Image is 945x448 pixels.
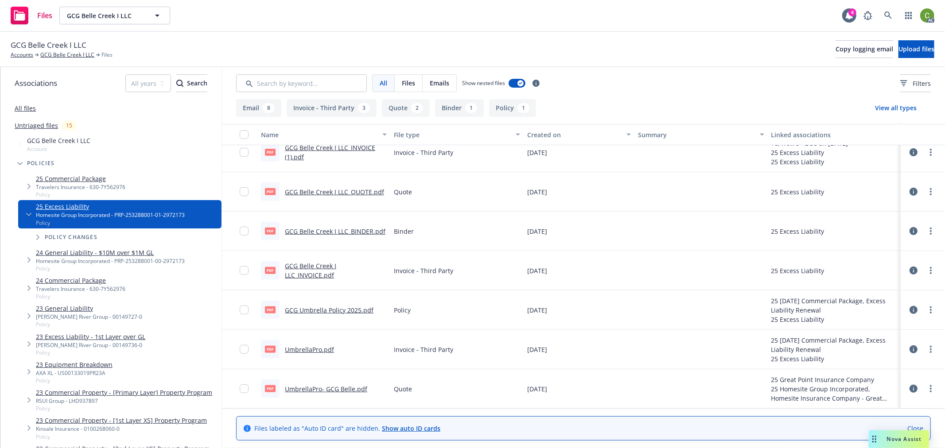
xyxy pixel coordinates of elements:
[36,265,185,272] span: Policy
[771,354,897,363] div: 25 Excess Liability
[836,40,893,58] button: Copy logging email
[638,130,754,139] div: Summary
[265,149,276,155] span: pdf
[926,344,936,355] a: more
[771,157,848,166] div: 25 Excess Liability
[36,211,185,219] div: Homesite Group Incorporated - PRP-253288001-01-2972173
[771,227,824,236] div: 25 Excess Liability
[394,148,453,157] span: Invoice - Third Party
[265,346,276,352] span: pdf
[285,227,385,236] a: GCG Belle Creek I LLC_BINDER.pdf
[382,99,430,117] button: Quote
[394,187,412,197] span: Quote
[36,332,145,341] a: 23 Excess Liability - 1st Layer over GL
[36,349,145,356] span: Policy
[27,145,90,153] span: Account
[36,397,212,405] div: RSUI Group - LHD937897
[265,385,276,392] span: pdf
[900,74,931,92] button: Filters
[36,341,145,349] div: [PERSON_NAME] River Group - 00149736-0
[59,7,170,24] button: GCG Belle Creek I LLC
[435,99,484,117] button: Binder
[920,8,934,23] img: photo
[265,267,276,274] span: pdf
[462,79,505,87] span: Show nested files
[101,51,113,59] span: Files
[524,124,634,145] button: Created on
[62,120,77,131] div: 15
[926,226,936,236] a: more
[394,384,412,394] span: Quote
[926,147,936,158] a: more
[40,51,94,59] a: GCG Belle Creek I LLC
[240,227,249,236] input: Toggle Row Selected
[394,345,453,354] span: Invoice - Third Party
[527,148,547,157] span: [DATE]
[11,39,86,51] span: GCG Belle Creek I LLC
[285,345,334,354] a: UmbrellaPro.pdf
[926,383,936,394] a: more
[900,79,931,88] span: Filters
[527,187,547,197] span: [DATE]
[36,313,142,321] div: [PERSON_NAME] River Group - 00149727-0
[411,103,423,113] div: 2
[7,3,56,28] a: Files
[285,262,336,279] a: GCG Belle Creek I LLC_INVOICE.pdf
[36,369,113,377] div: AXA XL - US00133019PR23A
[527,384,547,394] span: [DATE]
[36,191,125,198] span: Policy
[263,103,275,113] div: 8
[240,130,249,139] input: Select all
[265,228,276,234] span: pdf
[771,315,897,324] div: 25 Excess Liability
[240,187,249,196] input: Toggle Row Selected
[869,430,929,448] button: Nova Assist
[36,183,125,191] div: Travelers Insurance - 630-7Y562976
[36,285,125,293] div: Travelers Insurance - 630-7Y562976
[527,305,547,315] span: [DATE]
[285,188,384,196] a: GCG Belle Creek I LLC_QUOTE.pdf
[36,293,125,300] span: Policy
[36,304,142,313] a: 23 General Liability
[36,276,125,285] a: 24 Commercial Package
[900,7,918,24] a: Switch app
[27,161,55,166] span: Policies
[859,7,877,24] a: Report a Bug
[465,103,477,113] div: 1
[240,345,249,354] input: Toggle Row Selected
[907,424,923,433] a: Close
[430,78,449,88] span: Emails
[517,103,529,113] div: 1
[527,345,547,354] span: [DATE]
[771,130,897,139] div: Linked associations
[527,266,547,275] span: [DATE]
[11,51,33,59] a: Accounts
[37,12,52,19] span: Files
[236,74,367,92] input: Search by keyword...
[836,45,893,53] span: Copy logging email
[240,266,249,275] input: Toggle Row Selected
[380,78,387,88] span: All
[67,11,144,20] span: GCG Belle Creek I LLC
[285,385,367,393] a: UmbrellaPro- GCG Belle.pdf
[254,424,440,433] span: Files labeled as "Auto ID card" are hidden.
[15,77,57,89] span: Associations
[36,425,207,433] div: Kinsale Insurance - 0100268060-0
[15,104,36,112] a: All files
[45,235,97,240] span: Policy changes
[265,188,276,195] span: pdf
[771,384,897,403] div: 25 Homesite Group Incorporated, Homesite Insurance Company - Great Point Insurance Company
[771,148,848,157] div: 25 Excess Liability
[394,130,510,139] div: File type
[36,388,212,397] a: 23 Commercial Property - [Primary Layer] Property Program
[771,266,824,275] div: 25 Excess Liability
[36,202,185,211] a: 25 Excess Liability
[240,148,249,157] input: Toggle Row Selected
[771,336,897,354] div: 25 [DATE] Commercial Package, Excess Liability Renewal
[36,360,113,369] a: 23 Equipment Breakdown
[287,99,377,117] button: Invoice - Third Party
[15,121,58,130] a: Untriaged files
[176,80,183,87] svg: Search
[36,377,113,384] span: Policy
[240,384,249,393] input: Toggle Row Selected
